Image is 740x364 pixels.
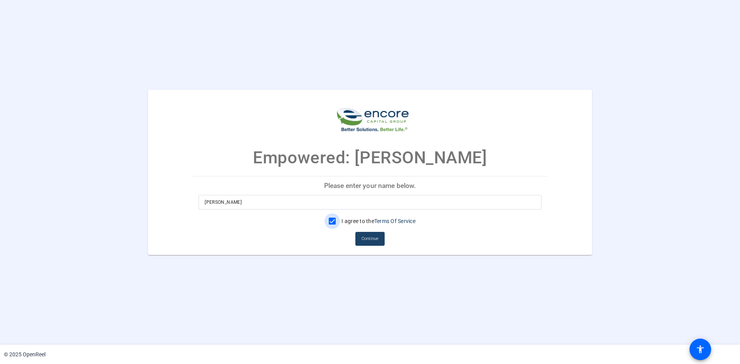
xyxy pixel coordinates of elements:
label: I agree to the [340,217,415,225]
p: Please enter your name below. [192,176,548,195]
div: © 2025 OpenReel [4,351,45,359]
p: Empowered: [PERSON_NAME] [253,145,487,170]
button: Continue [355,232,385,246]
a: Terms Of Service [374,218,415,224]
input: Enter your name [205,198,535,207]
span: Continue [362,233,378,245]
mat-icon: accessibility [696,345,705,354]
img: company-logo [331,97,409,133]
